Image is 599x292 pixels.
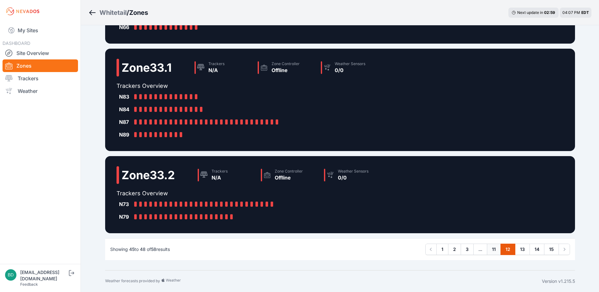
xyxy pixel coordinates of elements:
[129,8,148,17] h3: Zones
[20,269,68,282] div: [EMAIL_ADDRESS][DOMAIN_NAME]
[212,174,228,181] div: N/A
[544,244,559,255] a: 15
[425,244,570,255] nav: Pagination
[3,23,78,38] a: My Sites
[272,61,300,66] div: Zone Controller
[119,131,132,138] div: N89
[119,200,132,208] div: N73
[321,166,385,184] a: Weather Sensors0/0
[530,244,544,255] a: 14
[20,282,38,287] a: Feedback
[208,66,225,74] div: N/A
[122,61,172,74] h2: Zone 33.1
[127,8,129,17] span: /
[212,169,228,174] div: Trackers
[208,61,225,66] div: Trackers
[119,93,132,100] div: N83
[140,246,146,252] span: 48
[119,118,132,126] div: N87
[117,189,385,198] h2: Trackers Overview
[195,166,258,184] a: TrackersN/A
[119,106,132,113] div: N84
[544,10,555,15] div: 02 : 59
[117,82,381,90] h2: Trackers Overview
[448,244,461,255] a: 2
[105,278,542,284] div: Weather forecasts provided by
[436,244,448,255] a: 1
[3,59,78,72] a: Zones
[461,244,474,255] a: 3
[272,66,300,74] div: Offline
[338,169,368,174] div: Weather Sensors
[122,169,175,181] h2: Zone 33.2
[99,8,127,17] a: Whitetail
[487,244,501,255] a: 11
[473,244,487,255] span: ...
[517,10,543,15] span: Next update in
[119,23,132,31] div: N66
[3,72,78,85] a: Trackers
[275,174,303,181] div: Offline
[5,6,40,16] img: Nevados
[335,61,365,66] div: Weather Sensors
[581,10,589,15] span: EDT
[110,246,170,252] p: Showing to of results
[515,244,530,255] a: 13
[335,66,365,74] div: 0/0
[151,246,156,252] span: 58
[88,4,148,21] nav: Breadcrumb
[500,244,515,255] a: 12
[3,85,78,97] a: Weather
[3,47,78,59] a: Site Overview
[5,269,16,281] img: bdrury@prim.com
[119,213,132,221] div: N79
[3,40,30,46] span: DASHBOARD
[192,59,255,76] a: TrackersN/A
[562,10,580,15] span: 04:07 PM
[542,278,575,284] div: Version v1.215.5
[338,174,368,181] div: 0/0
[318,59,381,76] a: Weather Sensors0/0
[129,246,135,252] span: 45
[275,169,303,174] div: Zone Controller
